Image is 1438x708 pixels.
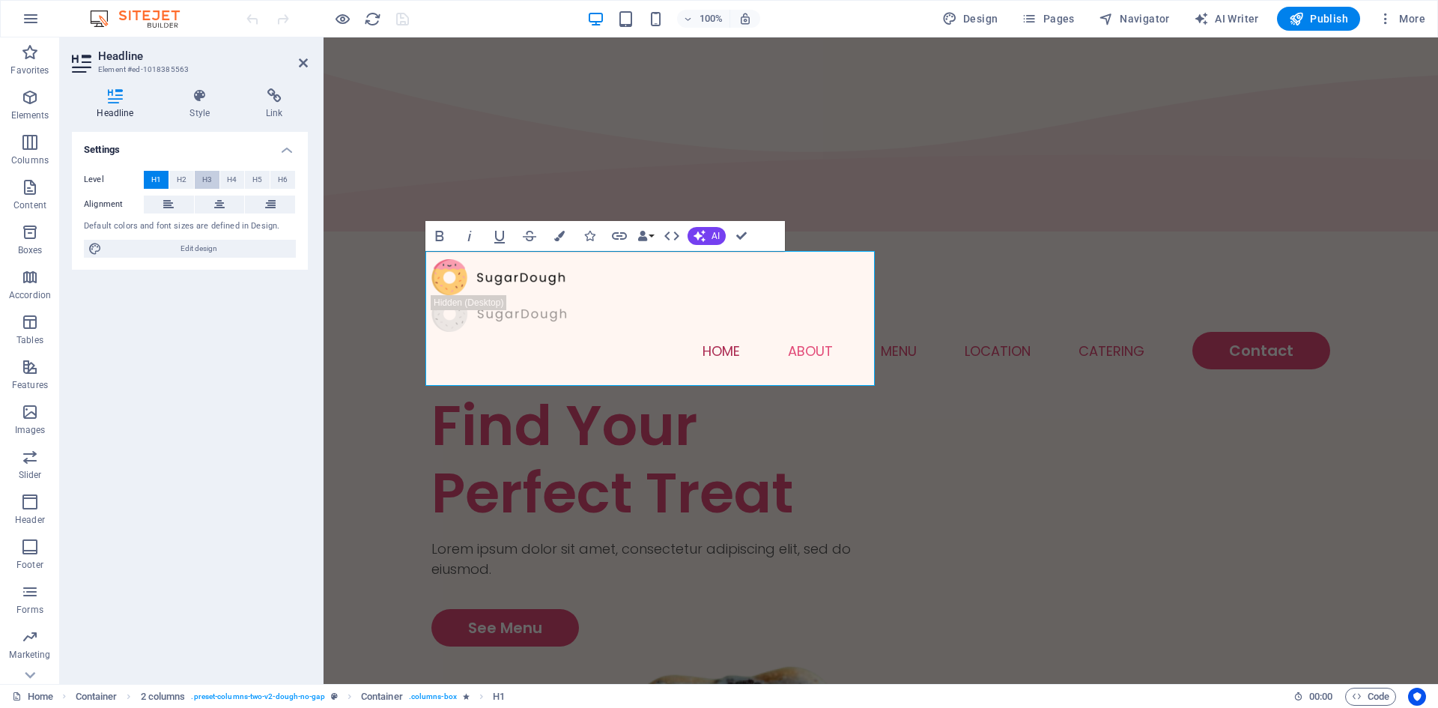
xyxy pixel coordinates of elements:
[144,171,169,189] button: H1
[1345,688,1396,706] button: Code
[151,171,161,189] span: H1
[177,171,186,189] span: H2
[241,88,308,120] h4: Link
[1372,7,1431,31] button: More
[635,221,656,251] button: Data Bindings
[1022,11,1074,26] span: Pages
[11,109,49,121] p: Elements
[165,88,241,120] h4: Style
[76,688,506,706] nav: breadcrumb
[1188,7,1265,31] button: AI Writer
[455,221,484,251] button: Italic (Ctrl+I)
[98,49,308,63] h2: Headline
[10,64,49,76] p: Favorites
[1320,691,1322,702] span: :
[361,688,403,706] span: Click to select. Double-click to edit
[15,424,46,436] p: Images
[1352,688,1389,706] span: Code
[727,221,756,251] button: Confirm (Ctrl+⏎)
[485,221,514,251] button: Underline (Ctrl+U)
[364,10,381,28] i: Reload page
[1378,11,1425,26] span: More
[84,196,144,214] label: Alignment
[333,10,351,28] button: Click here to leave preview mode and continue editing
[220,171,245,189] button: H4
[98,63,278,76] h3: Element #ed-1018385563
[409,688,457,706] span: . columns-box
[1093,7,1176,31] button: Navigator
[1289,11,1348,26] span: Publish
[108,354,557,489] h1: Find Your Perfect Treat
[363,10,381,28] button: reload
[252,171,262,189] span: H5
[106,240,291,258] span: Edit design
[16,334,43,346] p: Tables
[1408,688,1426,706] button: Usercentrics
[19,469,42,481] p: Slider
[72,132,308,159] h4: Settings
[84,240,296,258] button: Edit design
[425,221,454,251] button: Bold (Ctrl+B)
[195,171,219,189] button: H3
[12,688,53,706] a: Click to cancel selection. Double-click to open Pages
[245,171,270,189] button: H5
[11,154,49,166] p: Columns
[605,221,634,251] button: Link
[72,88,165,120] h4: Headline
[191,688,324,706] span: . preset-columns-two-v2-dough-no-gap
[1293,688,1333,706] h6: Session time
[575,221,604,251] button: Icons
[9,649,50,661] p: Marketing
[84,220,296,233] div: Default colors and font sizes are defined in Design.
[942,11,998,26] span: Design
[700,10,723,28] h6: 100%
[15,514,45,526] p: Header
[1277,7,1360,31] button: Publish
[16,604,43,616] p: Forms
[1309,688,1332,706] span: 00 00
[331,692,338,701] i: This element is a customizable preset
[463,692,470,701] i: Element contains an animation
[493,688,505,706] span: Click to select. Double-click to edit
[278,171,288,189] span: H6
[169,171,194,189] button: H2
[712,232,720,240] span: AI
[936,7,1004,31] button: Design
[270,171,295,189] button: H6
[76,688,118,706] span: Click to select. Double-click to edit
[84,171,144,189] label: Level
[141,688,186,706] span: Click to select. Double-click to edit
[658,221,686,251] button: HTML
[16,559,43,571] p: Footer
[13,199,46,211] p: Content
[677,10,730,28] button: 100%
[12,379,48,391] p: Features
[9,289,51,301] p: Accordion
[688,227,726,245] button: AI
[202,171,212,189] span: H3
[515,221,544,251] button: Strikethrough
[86,10,198,28] img: Editor Logo
[227,171,237,189] span: H4
[18,244,43,256] p: Boxes
[1016,7,1080,31] button: Pages
[936,7,1004,31] div: Design (Ctrl+Alt+Y)
[1194,11,1259,26] span: AI Writer
[1099,11,1170,26] span: Navigator
[545,221,574,251] button: Colors
[738,12,752,25] i: On resize automatically adjust zoom level to fit chosen device.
